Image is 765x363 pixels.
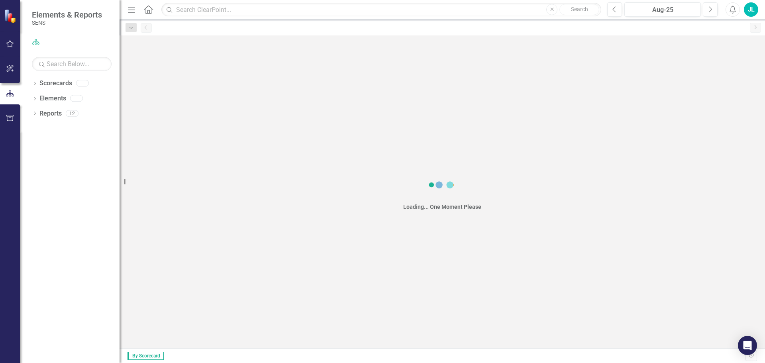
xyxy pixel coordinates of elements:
input: Search ClearPoint... [161,3,601,17]
span: Elements & Reports [32,10,102,20]
small: SENS [32,20,102,26]
button: Search [559,4,599,15]
img: ClearPoint Strategy [4,9,18,23]
div: 12 [66,110,78,117]
button: Aug-25 [624,2,701,17]
a: Elements [39,94,66,103]
a: Scorecards [39,79,72,88]
div: Loading... One Moment Please [403,203,481,211]
span: By Scorecard [127,352,164,360]
button: JL [744,2,758,17]
div: Aug-25 [627,5,698,15]
span: Search [571,6,588,12]
div: Open Intercom Messenger [738,336,757,355]
a: Reports [39,109,62,118]
input: Search Below... [32,57,112,71]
